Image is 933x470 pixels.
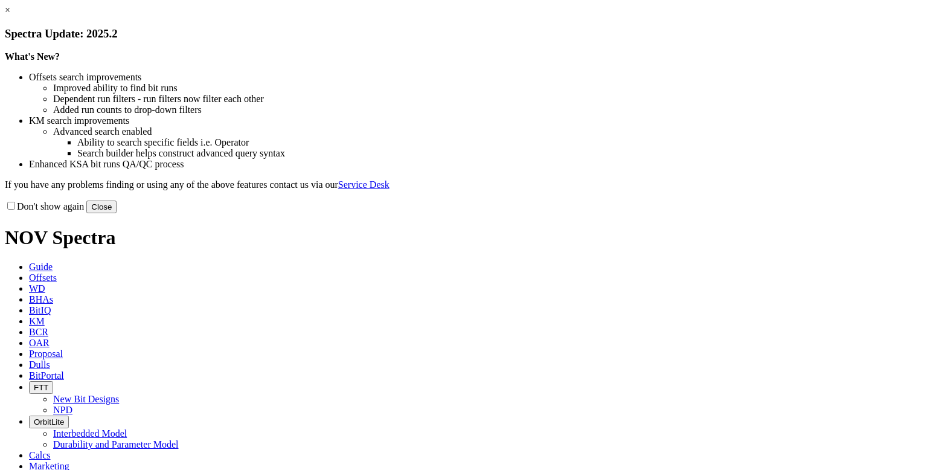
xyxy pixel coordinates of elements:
li: Added run counts to drop-down filters [53,105,928,115]
p: If you have any problems finding or using any of the above features contact us via our [5,179,928,190]
span: Proposal [29,349,63,359]
li: KM search improvements [29,115,928,126]
span: Guide [29,262,53,272]
a: Interbedded Model [53,428,127,439]
span: Dulls [29,359,50,370]
span: OAR [29,338,50,348]
li: Offsets search improvements [29,72,928,83]
span: Offsets [29,272,57,283]
span: Calcs [29,450,51,460]
li: Dependent run filters - run filters now filter each other [53,94,928,105]
li: Advanced search enabled [53,126,928,137]
h3: Spectra Update: 2025.2 [5,27,928,40]
a: Durability and Parameter Model [53,439,179,449]
a: NPD [53,405,72,415]
label: Don't show again [5,201,84,211]
h1: NOV Spectra [5,227,928,249]
span: KM [29,316,45,326]
span: BitPortal [29,370,64,381]
input: Don't show again [7,202,15,210]
li: Improved ability to find bit runs [53,83,928,94]
span: FTT [34,383,48,392]
a: × [5,5,10,15]
li: Search builder helps construct advanced query syntax [77,148,928,159]
span: BitIQ [29,305,51,315]
span: BCR [29,327,48,337]
span: WD [29,283,45,294]
strong: What's New? [5,51,60,62]
a: New Bit Designs [53,394,119,404]
span: BHAs [29,294,53,304]
span: OrbitLite [34,417,64,427]
a: Service Desk [338,179,390,190]
li: Ability to search specific fields i.e. Operator [77,137,928,148]
li: Enhanced KSA bit runs QA/QC process [29,159,928,170]
button: Close [86,201,117,213]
